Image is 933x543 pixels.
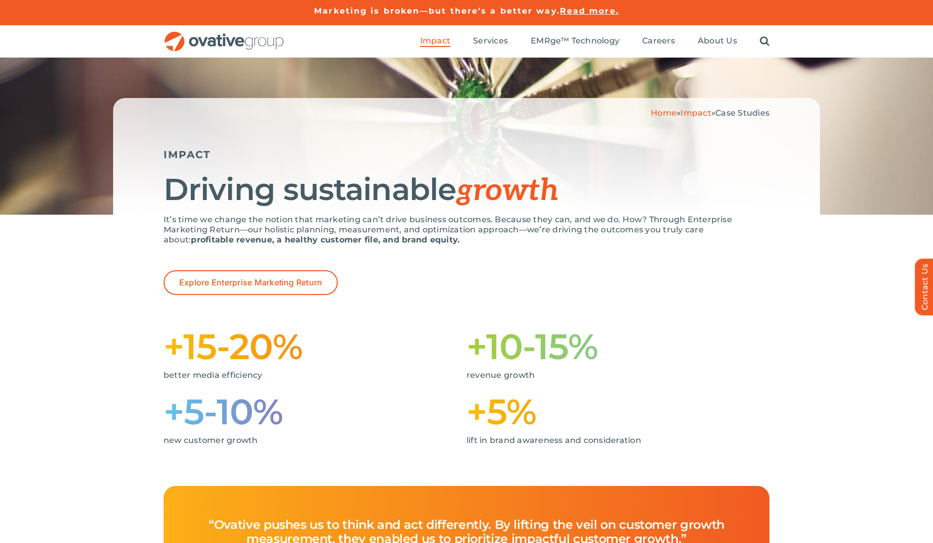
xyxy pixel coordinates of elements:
p: revenue growth [467,370,754,380]
span: EMRge™ Technology [531,36,619,46]
span: growth [456,173,559,209]
a: Search [760,36,769,47]
h1: +10-15% [467,330,769,363]
a: OG_Full_horizontal_RGB [164,30,285,40]
span: Careers [642,36,675,46]
nav: Menu [420,25,769,58]
span: About Us [698,36,737,46]
h5: IMPACT [164,149,769,161]
a: EMRge™ Technology [531,36,619,47]
a: Impact [420,36,450,47]
p: It’s time we change the notion that marketing can’t drive business outcomes. Because they can, an... [164,215,769,245]
h1: +5-10% [164,396,467,428]
span: » » [651,108,769,118]
a: Marketing is broken—but there’s a better way. [314,6,560,16]
a: About Us [698,36,737,47]
a: Impact [681,108,711,118]
a: Careers [642,36,675,47]
a: Home [651,108,677,118]
a: Services [473,36,508,47]
a: Read more. [560,6,619,16]
p: lift in brand awareness and consideration [467,435,754,446]
h1: +5% [467,396,769,428]
strong: profitable revenue, a healthy customer file, and brand equity. [191,235,459,244]
a: Explore Enterprise Marketing Return [164,270,338,295]
p: better media efficiency [164,370,451,380]
span: Case Studies [715,108,769,118]
h1: +15-20% [164,330,467,363]
span: Services [473,36,508,46]
h1: Driving sustainable [164,173,769,207]
span: Explore Enterprise Marketing Return [179,278,322,287]
span: Impact [420,36,450,46]
p: new customer growth [164,435,451,446]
